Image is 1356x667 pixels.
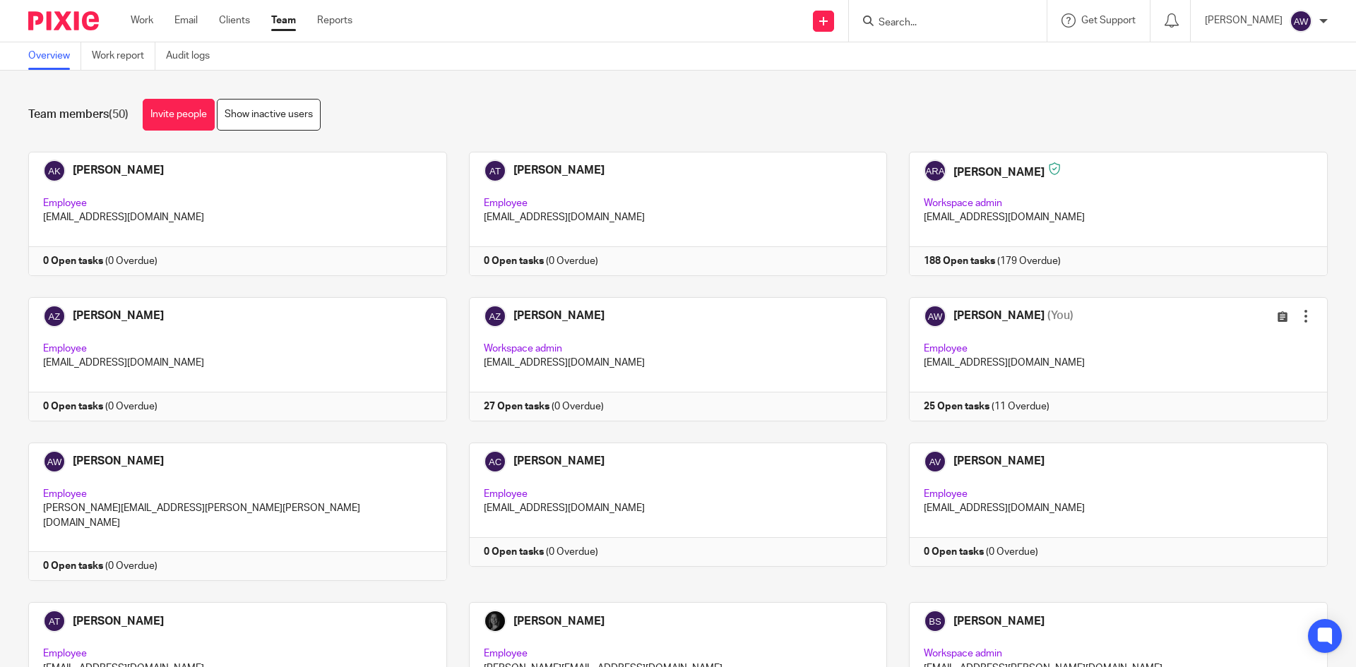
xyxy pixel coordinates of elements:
[317,13,352,28] a: Reports
[143,99,215,131] a: Invite people
[174,13,198,28] a: Email
[1081,16,1136,25] span: Get Support
[28,42,81,70] a: Overview
[28,107,129,122] h1: Team members
[271,13,296,28] a: Team
[1290,10,1312,32] img: svg%3E
[28,11,99,30] img: Pixie
[877,17,1004,30] input: Search
[217,99,321,131] a: Show inactive users
[219,13,250,28] a: Clients
[109,109,129,120] span: (50)
[131,13,153,28] a: Work
[1205,13,1283,28] p: [PERSON_NAME]
[166,42,220,70] a: Audit logs
[92,42,155,70] a: Work report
